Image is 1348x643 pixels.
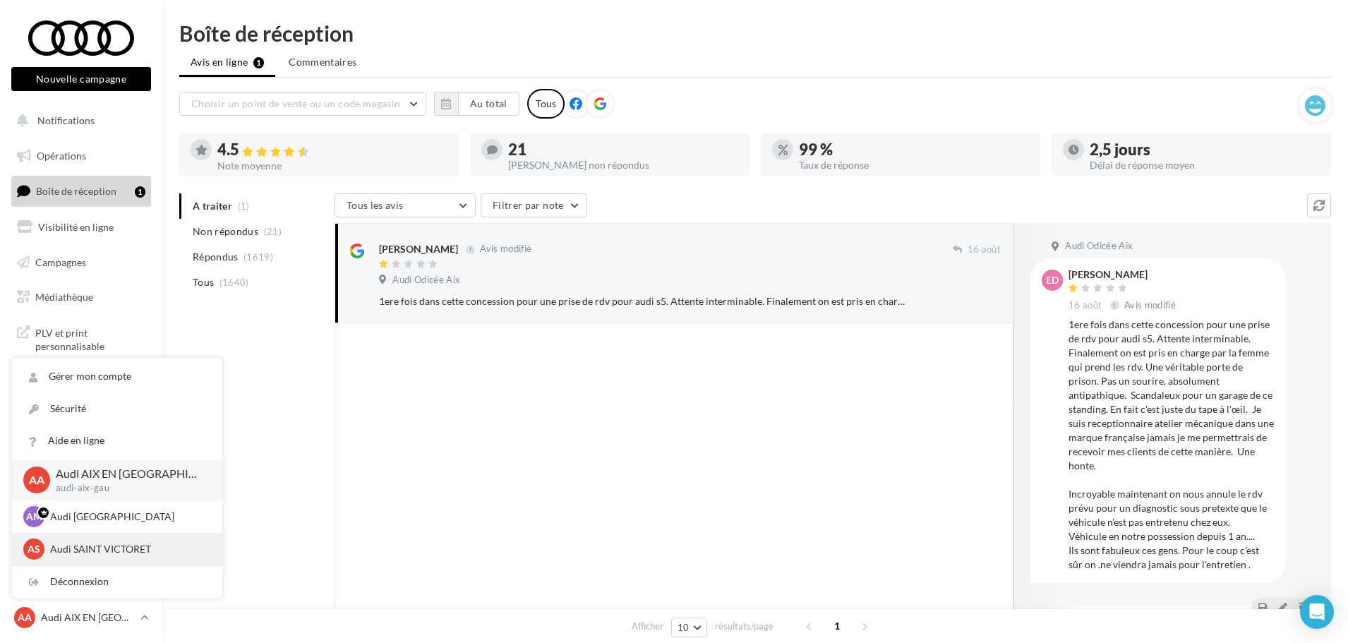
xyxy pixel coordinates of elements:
[36,185,116,197] span: Boîte de réception
[264,226,282,237] span: (21)
[481,193,587,217] button: Filtrer par note
[219,277,249,288] span: (1640)
[35,291,93,303] span: Médiathèque
[37,114,95,126] span: Notifications
[11,67,151,91] button: Nouvelle campagne
[392,274,460,287] span: Audi Odicée Aix
[1090,160,1320,170] div: Délai de réponse moyen
[508,142,738,157] div: 21
[799,142,1029,157] div: 99 %
[12,425,222,457] a: Aide en ligne
[826,615,848,637] span: 1
[193,224,258,239] span: Non répondus
[50,510,205,524] p: Audi [GEOGRAPHIC_DATA]
[179,23,1331,44] div: Boîte de réception
[678,622,690,633] span: 10
[12,566,222,598] div: Déconnexion
[26,510,42,524] span: AM
[56,466,200,482] p: Audi AIX EN [GEOGRAPHIC_DATA]
[29,472,44,488] span: AA
[1069,299,1102,312] span: 16 août
[1069,270,1179,280] div: [PERSON_NAME]
[335,193,476,217] button: Tous les avis
[632,620,663,633] span: Afficher
[8,318,154,359] a: PLV et print personnalisable
[12,361,222,392] a: Gérer mon compte
[50,542,205,556] p: Audi SAINT VICTORET
[434,92,519,116] button: Au total
[8,106,148,136] button: Notifications
[56,482,200,495] p: audi-aix-gau
[480,244,531,255] span: Avis modifié
[1069,318,1275,572] div: 1ere fois dans cette concession pour une prise de rdv pour audi s5. Attente interminable. Finalem...
[8,176,154,206] a: Boîte de réception1
[379,294,909,308] div: 1ere fois dans cette concession pour une prise de rdv pour audi s5. Attente interminable. Finalem...
[11,604,151,631] a: AA Audi AIX EN [GEOGRAPHIC_DATA]
[1090,142,1320,157] div: 2,5 jours
[715,620,774,633] span: résultats/page
[243,251,273,263] span: (1619)
[37,150,86,162] span: Opérations
[179,92,426,116] button: Choisir un point de vente ou un code magasin
[458,92,519,116] button: Au total
[671,618,707,637] button: 10
[1124,299,1176,311] span: Avis modifié
[35,323,145,354] span: PLV et print personnalisable
[193,250,239,264] span: Répondus
[35,256,86,268] span: Campagnes
[1300,595,1334,629] div: Open Intercom Messenger
[379,242,458,256] div: [PERSON_NAME]
[289,55,356,69] span: Commentaires
[135,186,145,198] div: 1
[12,393,222,425] a: Sécurité
[8,282,154,312] a: Médiathèque
[217,161,447,171] div: Note moyenne
[217,142,447,158] div: 4.5
[347,199,404,211] span: Tous les avis
[508,160,738,170] div: [PERSON_NAME] non répondus
[28,542,40,556] span: AS
[41,611,135,625] p: Audi AIX EN [GEOGRAPHIC_DATA]
[527,89,565,119] div: Tous
[1046,273,1059,287] span: ED
[18,611,32,625] span: AA
[8,248,154,277] a: Campagnes
[193,275,214,289] span: Tous
[1065,240,1133,253] span: Audi Odicée Aix
[968,244,1001,256] span: 16 août
[8,212,154,242] a: Visibilité en ligne
[38,221,114,233] span: Visibilité en ligne
[799,160,1029,170] div: Taux de réponse
[191,97,400,109] span: Choisir un point de vente ou un code magasin
[8,141,154,171] a: Opérations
